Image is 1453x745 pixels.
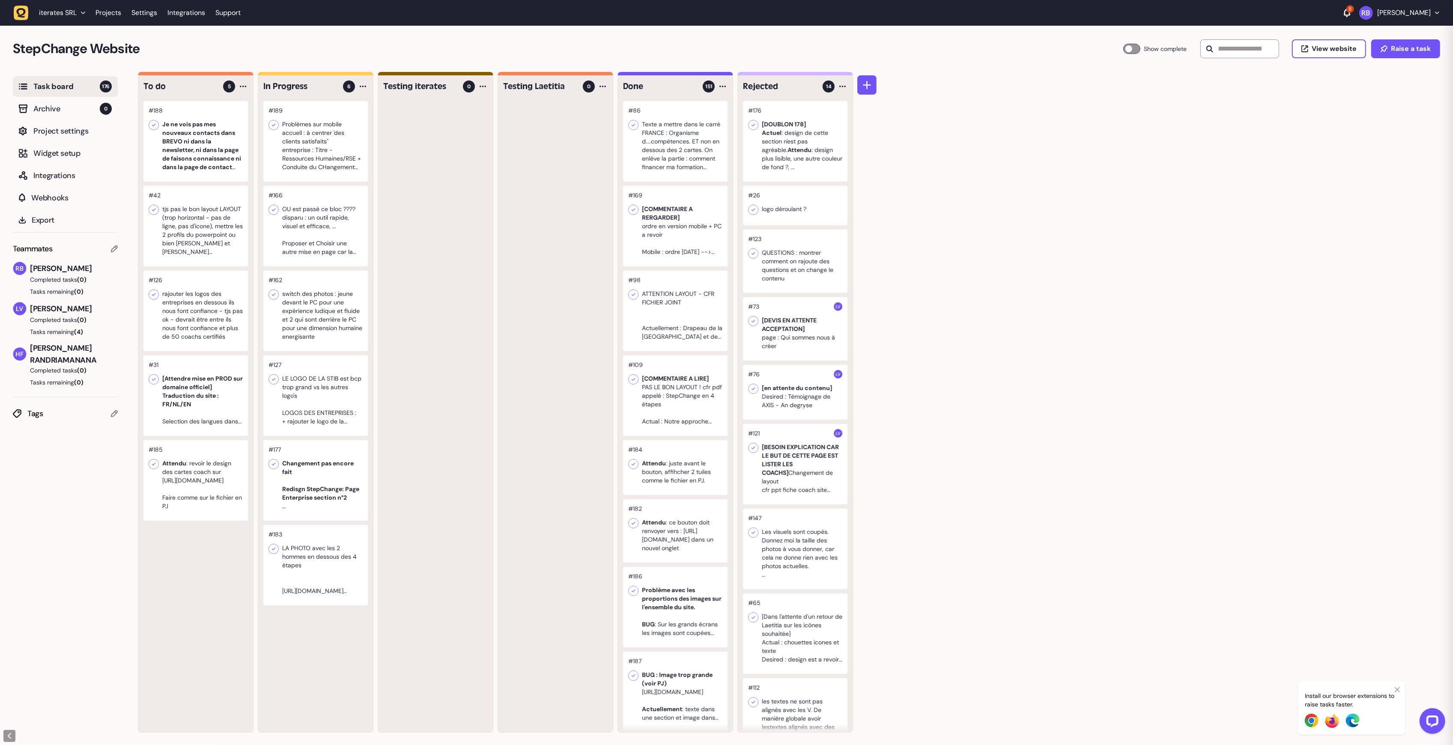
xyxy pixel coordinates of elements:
span: (0) [77,276,87,283]
button: Raise a task [1371,39,1440,58]
span: (4) [74,328,83,336]
button: Completed tasks(0) [13,366,111,375]
span: 176 [100,80,112,92]
span: 0 [587,83,591,90]
button: Completed tasks(0) [13,275,111,284]
h4: Rejected [743,80,817,92]
img: Edge Extension [1346,714,1360,727]
img: Laetitia van Wijck [13,302,26,315]
span: Project settings [33,125,112,137]
img: Rodolphe Balay [13,262,26,275]
img: Firefox Extension [1325,714,1339,728]
span: 6 [347,83,351,90]
button: Integrations [13,165,118,186]
button: Webhooks [13,188,118,208]
span: View website [1312,45,1357,52]
button: Widget setup [13,143,118,164]
button: Tasks remaining(0) [13,287,118,296]
span: 5 [228,83,231,90]
img: Rodolphe Balay [1359,6,1373,20]
span: Raise a task [1391,45,1431,52]
button: Archive0 [13,98,118,119]
img: Laetitia van Wijck [834,370,842,378]
button: Tasks remaining(4) [13,328,118,336]
img: Harimisa Fidèle Ullmann RANDRIAMANANA [13,348,26,361]
span: Webhooks [31,192,112,204]
span: 14 [826,83,832,90]
a: Support [215,9,241,17]
span: Tags [27,408,111,420]
h4: Testing Laetitia [503,80,577,92]
iframe: LiveChat chat widget [1413,705,1449,741]
h4: Done [623,80,697,92]
span: [PERSON_NAME] RANDRIAMANANA [30,342,118,366]
div: 8 [1346,5,1354,13]
span: (0) [77,367,87,374]
span: 0 [467,83,471,90]
span: 151 [705,83,713,90]
span: [PERSON_NAME] [30,303,118,315]
img: Laetitia van Wijck [834,429,842,438]
span: Teammates [13,243,53,255]
span: [PERSON_NAME] [30,262,118,274]
span: Show complete [1144,44,1187,54]
span: (0) [74,288,84,295]
h4: Testing iterates [383,80,457,92]
span: (0) [74,378,84,386]
button: Task board176 [13,76,118,97]
button: [PERSON_NAME] [1359,6,1439,20]
button: Project settings [13,121,118,141]
a: Integrations [167,5,205,21]
span: Task board [33,80,100,92]
h2: StepChange Website [13,39,1123,59]
button: iterates SRL [14,5,90,21]
h4: To do [143,80,217,92]
a: Settings [131,5,157,21]
p: Install our browser extensions to raise tasks faster. [1305,691,1398,709]
h4: In Progress [263,80,337,92]
span: (0) [77,316,87,324]
span: Export [32,214,112,226]
span: iterates SRL [39,9,77,17]
p: [PERSON_NAME] [1377,9,1431,17]
button: Tasks remaining(0) [13,378,118,387]
span: Archive [33,103,100,115]
img: Laetitia van Wijck [834,302,842,311]
img: Chrome Extension [1305,714,1319,727]
button: Export [13,210,118,230]
span: Widget setup [33,147,112,159]
button: View website [1292,39,1366,58]
a: Projects [95,5,121,21]
button: Completed tasks(0) [13,316,111,324]
span: Integrations [33,170,112,182]
span: 0 [100,103,112,115]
